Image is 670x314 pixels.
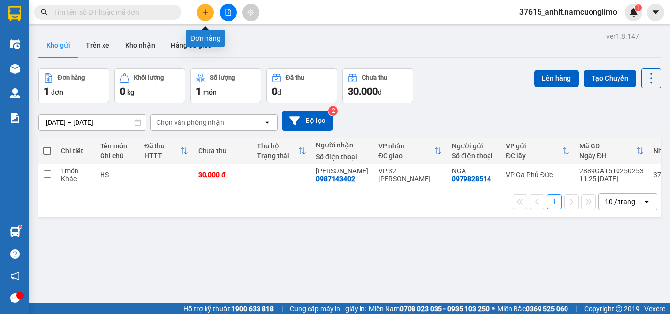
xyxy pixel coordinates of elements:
[190,68,261,103] button: Số lượng1món
[316,167,368,175] div: ANH HUY
[378,167,442,183] div: VP 32 [PERSON_NAME]
[144,152,180,160] div: HTTT
[290,303,366,314] span: Cung cấp máy in - giấy in:
[584,70,636,87] button: Tạo Chuyến
[144,142,180,150] div: Đã thu
[373,138,447,164] th: Toggle SortBy
[10,293,20,303] span: message
[497,303,568,314] span: Miền Bắc
[51,88,63,96] span: đơn
[120,85,125,97] span: 0
[92,41,410,53] li: Số nhà [STREET_ADDRESS][PERSON_NAME]
[501,138,574,164] th: Toggle SortBy
[10,39,20,49] img: warehouse-icon
[452,152,496,160] div: Số điện thoại
[196,85,201,97] span: 1
[225,9,232,16] span: file-add
[10,64,20,74] img: warehouse-icon
[100,152,134,160] div: Ghi chú
[61,167,90,175] div: 1 món
[198,147,247,155] div: Chưa thu
[378,152,434,160] div: ĐC giao
[579,175,644,183] div: 11:25 [DATE]
[492,307,495,311] span: ⚪️
[220,4,237,21] button: file-add
[328,106,338,116] sup: 2
[134,74,164,81] div: Khối lượng
[92,53,410,66] li: Hotline: 1900400028
[534,70,579,87] button: Lên hàng
[257,152,298,160] div: Trạng thái
[282,111,333,131] button: Bộ lọc
[242,4,259,21] button: aim
[263,119,271,126] svg: open
[512,6,625,18] span: 37615_anhlt.namcuonglimo
[579,142,636,150] div: Mã GD
[210,74,235,81] div: Số lượng
[647,4,664,21] button: caret-down
[54,7,170,18] input: Tìm tên, số ĐT hoặc mã đơn
[117,33,163,57] button: Kho nhận
[452,167,496,175] div: NGA
[10,249,20,259] span: question-circle
[100,142,134,150] div: Tên món
[605,197,635,207] div: 10 / trang
[547,194,562,209] button: 1
[452,142,496,150] div: Người gửi
[58,74,85,81] div: Đơn hàng
[579,152,636,160] div: Ngày ĐH
[636,4,640,11] span: 1
[114,68,185,103] button: Khối lượng0kg
[400,305,490,313] strong: 0708 023 035 - 0935 103 250
[10,88,20,98] img: warehouse-icon
[348,85,378,97] span: 30.000
[8,6,21,21] img: logo-vxr
[506,171,569,179] div: VP Ga Phủ Đức
[156,118,224,127] div: Chọn văn phòng nhận
[10,113,20,123] img: solution-icon
[342,68,413,103] button: Chưa thu30.000đ
[39,115,146,130] input: Select a date range.
[643,198,651,206] svg: open
[198,171,247,179] div: 30.000 đ
[362,74,387,81] div: Chưa thu
[316,153,368,161] div: Số điện thoại
[38,68,109,103] button: Đơn hàng1đơn
[78,33,117,57] button: Trên xe
[286,74,304,81] div: Đã thu
[183,303,274,314] span: Hỗ trợ kỹ thuật:
[506,142,562,150] div: VP gửi
[606,31,639,42] div: ver 1.8.147
[378,88,382,96] span: đ
[202,9,209,16] span: plus
[197,4,214,21] button: plus
[19,225,22,228] sup: 1
[574,138,648,164] th: Toggle SortBy
[61,147,90,155] div: Chi tiết
[369,303,490,314] span: Miền Nam
[316,141,368,149] div: Người nhận
[127,88,134,96] span: kg
[10,227,20,237] img: warehouse-icon
[452,175,491,183] div: 0979828514
[651,8,660,17] span: caret-down
[579,167,644,175] div: 2889GA1510250253
[575,303,577,314] span: |
[506,152,562,160] div: ĐC lấy
[119,11,383,38] b: Công ty TNHH Trọng Hiếu Phú Thọ - Nam Cường Limousine
[247,9,254,16] span: aim
[257,142,298,150] div: Thu hộ
[41,9,48,16] span: search
[44,85,49,97] span: 1
[316,175,355,183] div: 0987143402
[163,33,220,57] button: Hàng đã giao
[38,33,78,57] button: Kho gửi
[139,138,193,164] th: Toggle SortBy
[100,171,134,179] div: HS
[272,85,277,97] span: 0
[232,305,274,313] strong: 1900 633 818
[252,138,311,164] th: Toggle SortBy
[629,8,638,17] img: icon-new-feature
[635,4,642,11] sup: 1
[277,88,281,96] span: đ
